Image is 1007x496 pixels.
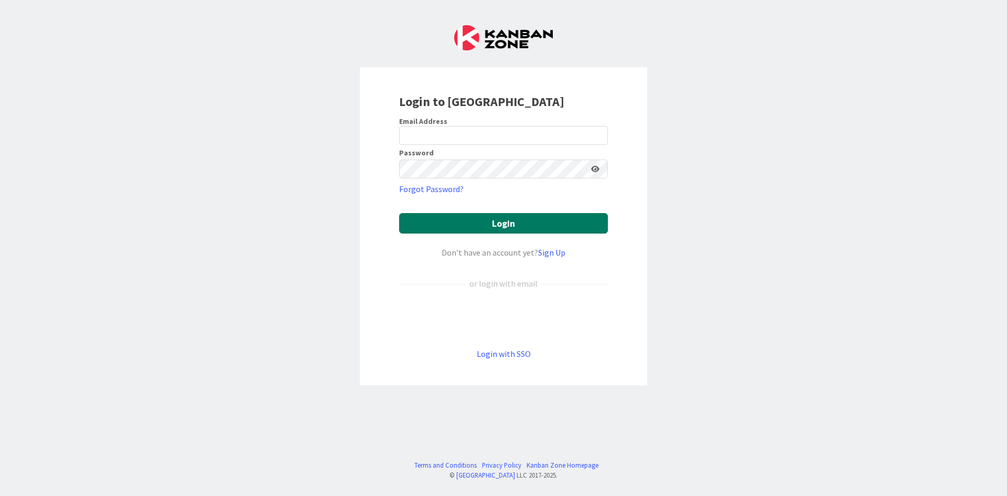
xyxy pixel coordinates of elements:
[477,349,531,359] a: Login with SSO
[399,149,434,156] label: Password
[482,460,521,470] a: Privacy Policy
[527,460,598,470] a: Kanban Zone Homepage
[538,247,565,258] a: Sign Up
[456,471,515,479] a: [GEOGRAPHIC_DATA]
[399,183,464,195] a: Forgot Password?
[399,246,608,259] div: Don’t have an account yet?
[399,213,608,234] button: Login
[399,93,564,110] b: Login to [GEOGRAPHIC_DATA]
[409,470,598,480] div: © LLC 2017- 2025 .
[399,117,447,126] label: Email Address
[414,460,477,470] a: Terms and Conditions
[394,307,613,330] iframe: Sign in with Google Button
[467,277,540,290] div: or login with email
[454,25,553,50] img: Kanban Zone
